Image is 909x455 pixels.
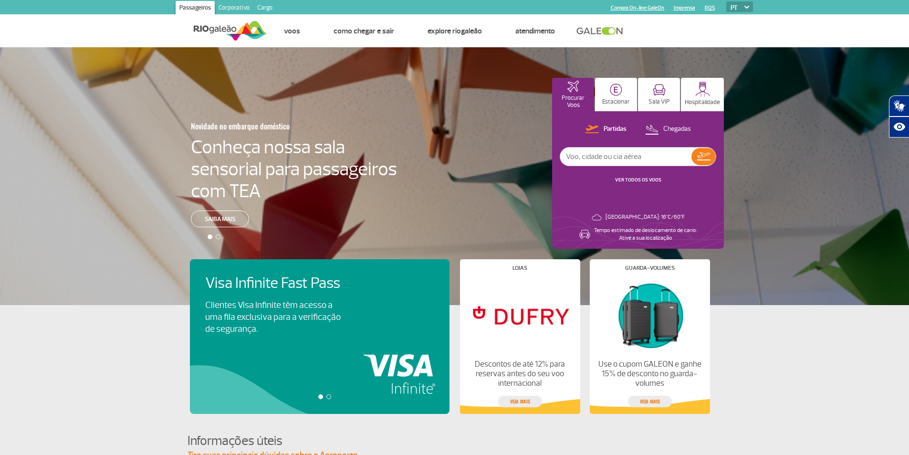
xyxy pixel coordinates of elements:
h4: Lojas [512,265,527,271]
button: Estacionar [595,78,637,111]
p: Tempo estimado de deslocamento de carro: Ative a sua localização [594,227,697,242]
p: Sala VIP [648,98,670,106]
button: Procurar Voos [552,78,594,111]
p: Clientes Visa Infinite têm acesso a uma fila exclusiva para a verificação de segurança. [205,299,341,335]
img: carParkingHome.svg [610,84,622,96]
a: veja mais [498,396,542,407]
h4: Guarda-volumes [625,265,675,271]
img: Guarda-volumes [597,278,701,352]
img: hospitality.svg [695,82,710,96]
button: VER TODOS OS VOOS [612,176,664,184]
a: VER TODOS OS VOOS [615,177,661,183]
a: veja mais [628,396,672,407]
p: Use o cupom GALEON e ganhe 15% de desconto no guarda-volumes [597,360,701,388]
p: [GEOGRAPHIC_DATA]: 16°C/60°F [606,213,685,221]
a: Cargo [253,1,276,16]
h3: Novidade no embarque doméstico [191,116,350,136]
a: Passageiros [176,1,215,16]
a: Atendimento [515,26,555,36]
button: Abrir recursos assistivos. [889,116,909,138]
p: Hospitalidade [685,99,720,106]
h4: Conheça nossa sala sensorial para passageiros com TEA [191,136,397,202]
img: vipRoom.svg [653,84,666,96]
button: Partidas [583,123,629,136]
img: airplaneHomeActive.svg [567,81,579,92]
a: Explore RIOgaleão [428,26,482,36]
a: Voos [284,26,300,36]
p: Procurar Voos [557,95,589,109]
input: Voo, cidade ou cia aérea [560,148,691,166]
p: Estacionar [602,98,630,106]
button: Hospitalidade [681,78,724,111]
p: Chegadas [663,125,691,134]
img: Lojas [468,278,572,352]
a: RQS [705,5,715,11]
a: Imprensa [674,5,695,11]
p: Partidas [604,125,627,134]
p: Descontos de até 12% para reservas antes do seu voo internacional [468,360,572,388]
a: Corporativo [215,1,253,16]
a: Compra On-line GaleOn [611,5,664,11]
button: Sala VIP [638,78,680,111]
h4: Informações úteis [188,432,722,450]
div: Plugin de acessibilidade da Hand Talk. [889,95,909,138]
a: Visa Infinite Fast PassClientes Visa Infinite têm acesso a uma fila exclusiva para a verificação ... [205,275,434,335]
button: Abrir tradutor de língua de sinais. [889,95,909,116]
a: Como chegar e sair [334,26,394,36]
a: Saiba mais [191,211,249,227]
h4: Visa Infinite Fast Pass [205,275,357,292]
button: Chegadas [642,123,694,136]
